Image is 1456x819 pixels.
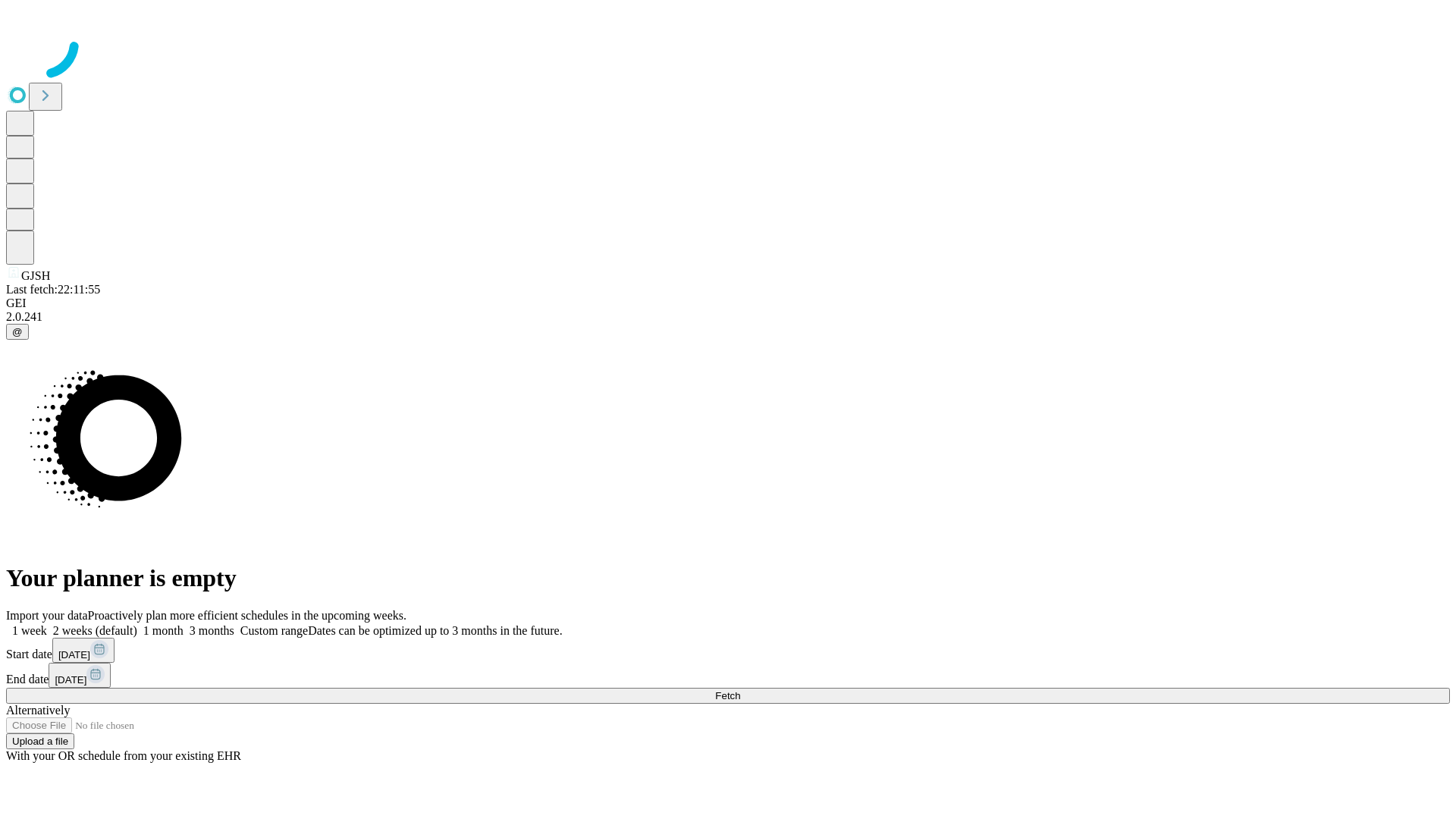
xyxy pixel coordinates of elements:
[6,704,70,717] span: Alternatively
[88,609,406,622] span: Proactively plan more efficient schedules in the upcoming weeks.
[6,638,1450,663] div: Start date
[6,564,1450,592] h1: Your planner is empty
[49,663,111,688] button: [DATE]
[6,749,241,762] span: With your OR schedule from your existing EHR
[6,310,1450,324] div: 2.0.241
[240,624,308,637] span: Custom range
[6,283,100,296] span: Last fetch: 22:11:55
[6,297,1450,310] div: GEI
[715,690,740,701] span: Fetch
[21,269,50,282] span: GJSH
[12,624,47,637] span: 1 week
[6,733,74,749] button: Upload a file
[53,624,137,637] span: 2 weeks (default)
[12,326,23,337] span: @
[52,638,115,663] button: [DATE]
[308,624,562,637] span: Dates can be optimized up to 3 months in the future.
[6,688,1450,704] button: Fetch
[190,624,234,637] span: 3 months
[143,624,184,637] span: 1 month
[6,663,1450,688] div: End date
[58,649,90,661] span: [DATE]
[6,324,29,340] button: @
[6,609,88,622] span: Import your data
[55,674,86,686] span: [DATE]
